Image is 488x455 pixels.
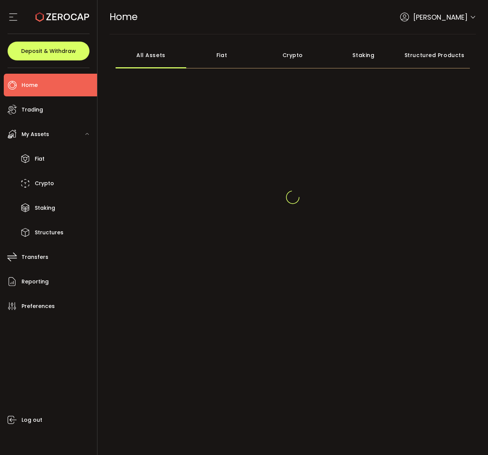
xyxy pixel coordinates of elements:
[21,48,76,54] span: Deposit & Withdraw
[399,42,470,68] div: Structured Products
[8,42,90,60] button: Deposit & Withdraw
[110,10,137,23] span: Home
[413,12,468,22] span: [PERSON_NAME]
[22,415,42,426] span: Log out
[328,42,399,68] div: Staking
[116,42,187,68] div: All Assets
[35,203,55,214] span: Staking
[22,129,49,140] span: My Assets
[22,80,38,91] span: Home
[35,227,63,238] span: Structures
[22,301,55,312] span: Preferences
[22,252,48,263] span: Transfers
[186,42,257,68] div: Fiat
[257,42,328,68] div: Crypto
[22,276,49,287] span: Reporting
[35,178,54,189] span: Crypto
[35,153,45,164] span: Fiat
[22,104,43,115] span: Trading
